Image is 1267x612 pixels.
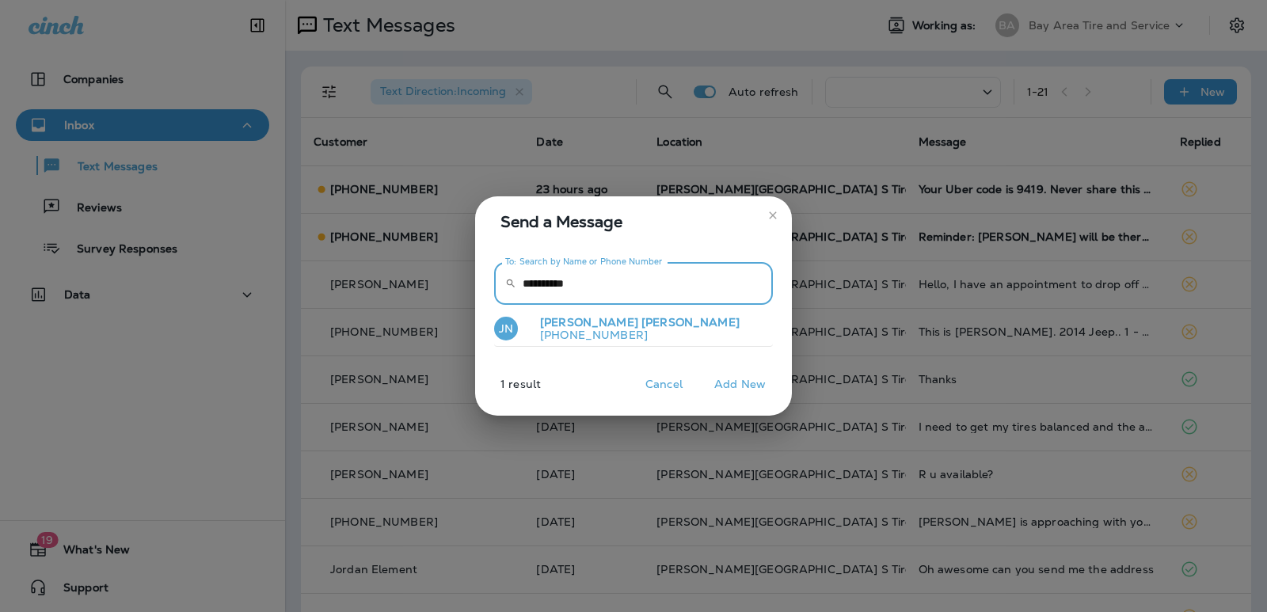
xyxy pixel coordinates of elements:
span: [PERSON_NAME] [540,315,638,329]
label: To: Search by Name or Phone Number [505,256,663,268]
div: JN [494,317,518,340]
button: close [760,203,786,228]
p: 1 result [469,378,541,403]
button: Cancel [634,372,694,397]
button: JN[PERSON_NAME] [PERSON_NAME][PHONE_NUMBER] [494,311,773,348]
span: Send a Message [500,209,773,234]
button: Add New [706,372,774,397]
span: [PERSON_NAME] [641,315,740,329]
p: [PHONE_NUMBER] [527,329,740,341]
